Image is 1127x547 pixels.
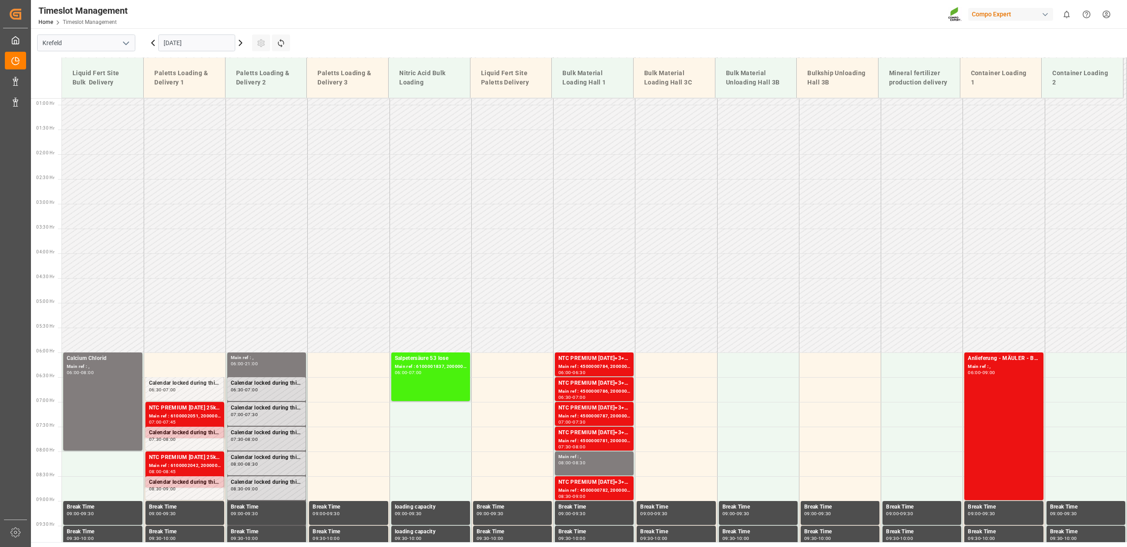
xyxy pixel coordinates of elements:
div: Main ref : 4500000786, 2000000504 [558,388,630,395]
div: 08:00 [245,437,258,441]
div: - [244,536,245,540]
div: 09:00 [477,512,489,516]
div: 10:00 [81,536,94,540]
div: Main ref : 6100002051, 2000001164 [149,413,221,420]
div: 09:30 [900,512,913,516]
div: Calendar locked during this period. [231,404,302,413]
div: - [817,512,818,516]
div: - [244,437,245,441]
div: Bulk Material Loading Hall 1 [559,65,626,91]
span: 05:30 Hr [36,324,54,329]
div: 09:30 [395,536,408,540]
div: 07:00 [409,371,422,375]
div: - [162,437,163,441]
div: 08:00 [149,470,162,474]
div: Break Time [804,503,876,512]
div: - [653,536,654,540]
div: 10:00 [327,536,340,540]
div: 07:30 [245,413,258,417]
div: 21:00 [245,362,258,366]
div: 10:00 [491,536,504,540]
div: 07:30 [231,437,244,441]
div: 08:30 [231,487,244,491]
div: Break Time [67,503,139,512]
div: Break Time [1050,503,1122,512]
div: - [571,461,573,465]
span: 09:30 Hr [36,522,54,527]
div: 09:30 [327,512,340,516]
span: 08:00 Hr [36,448,54,452]
div: 09:00 [640,512,653,516]
div: 09:00 [573,494,585,498]
div: 08:00 [558,461,571,465]
div: Main ref : , [67,363,139,371]
div: Break Time [558,528,630,536]
div: Main ref : 4500000781, 2000000504 [558,437,630,445]
div: - [1062,512,1064,516]
div: Main ref : , [558,453,630,461]
div: Break Time [640,503,712,512]
div: 06:30 [231,388,244,392]
div: Break Time [640,528,712,536]
div: Break Time [313,528,384,536]
div: 06:00 [395,371,408,375]
div: 08:30 [149,487,162,491]
div: - [653,512,654,516]
div: 10:00 [737,536,749,540]
span: 05:00 Hr [36,299,54,304]
div: - [162,388,163,392]
div: - [899,536,900,540]
div: 07:00 [573,395,585,399]
div: - [80,512,81,516]
div: Anlieferung - MÄULER - BFL Kelp LG1 IBC 1000L (KRE) (Algenextrakt) [968,354,1039,363]
div: - [407,536,409,540]
div: 10:00 [982,536,995,540]
div: - [489,536,491,540]
div: 08:00 [231,462,244,466]
div: loading capacity [395,503,466,512]
div: 06:30 [573,371,585,375]
div: 09:00 [313,512,325,516]
div: 09:30 [231,536,244,540]
div: Container Loading 2 [1049,65,1116,91]
div: 06:00 [558,371,571,375]
div: 09:30 [573,512,585,516]
div: Break Time [968,528,1039,536]
div: Break Time [149,528,221,536]
div: Main ref : 6100001837, 2000001476 [395,363,466,371]
div: Compo Expert [968,8,1053,21]
div: Break Time [722,503,794,512]
div: 10:00 [1064,536,1077,540]
div: - [571,512,573,516]
div: Break Time [67,528,139,536]
div: - [244,487,245,491]
div: 08:00 [573,445,585,449]
span: 09:00 Hr [36,497,54,502]
div: 09:00 [804,512,817,516]
div: - [571,420,573,424]
div: NTC PREMIUM [DATE]+3+TE BULK [558,354,630,363]
div: - [817,536,818,540]
div: 09:30 [149,536,162,540]
div: - [981,536,982,540]
input: DD.MM.YYYY [158,34,235,51]
div: - [162,487,163,491]
div: - [244,413,245,417]
div: Break Time [886,503,958,512]
div: Salpetersäure 53 lose [395,354,466,363]
div: 07:00 [245,388,258,392]
div: - [489,512,491,516]
div: - [162,470,163,474]
div: 09:30 [245,512,258,516]
div: - [571,371,573,375]
span: 01:00 Hr [36,101,54,106]
div: NTC PREMIUM [DATE]+3+TE BULK [558,478,630,487]
input: Type to search/select [37,34,135,51]
div: Calendar locked during this period. [149,379,220,388]
div: Break Time [231,528,302,536]
div: Calendar locked during this period. [231,428,302,437]
button: open menu [119,36,132,50]
div: - [80,536,81,540]
div: Break Time [231,503,302,512]
div: - [80,371,81,375]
